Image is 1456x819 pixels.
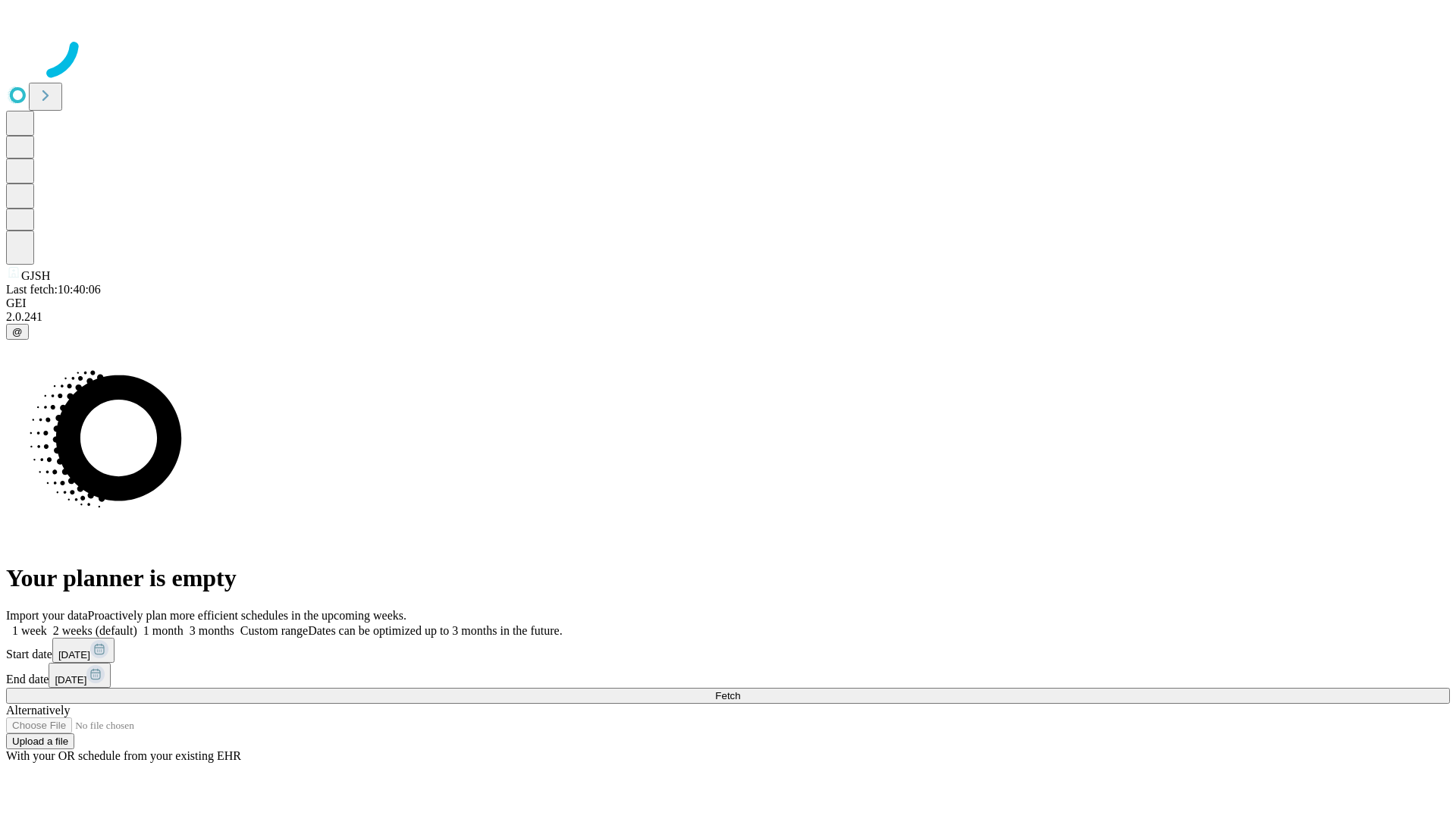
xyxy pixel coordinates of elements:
[21,269,50,282] span: GJSH
[53,624,137,637] span: 2 weeks (default)
[6,609,88,622] span: Import your data
[6,663,1450,688] div: End date
[12,326,23,337] span: @
[715,690,740,701] span: Fetch
[6,564,1450,592] h1: Your planner is empty
[58,649,90,661] span: [DATE]
[6,324,29,340] button: @
[55,674,86,686] span: [DATE]
[12,624,47,637] span: 1 week
[6,283,101,296] span: Last fetch: 10:40:06
[49,663,111,688] button: [DATE]
[6,704,70,717] span: Alternatively
[88,609,406,622] span: Proactively plan more efficient schedules in the upcoming weeks.
[6,733,74,749] button: Upload a file
[52,638,115,663] button: [DATE]
[308,624,562,637] span: Dates can be optimized up to 3 months in the future.
[190,624,234,637] span: 3 months
[6,688,1450,704] button: Fetch
[6,638,1450,663] div: Start date
[143,624,184,637] span: 1 month
[240,624,308,637] span: Custom range
[6,297,1450,310] div: GEI
[6,749,241,762] span: With your OR schedule from your existing EHR
[6,310,1450,324] div: 2.0.241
